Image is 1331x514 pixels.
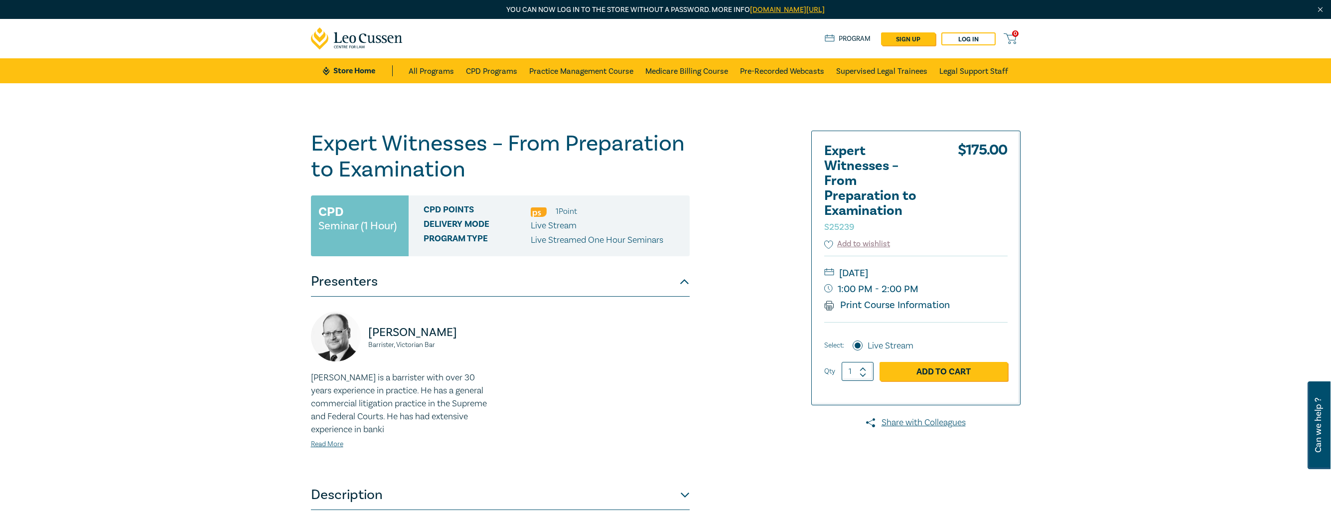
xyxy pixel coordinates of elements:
[318,221,397,231] small: Seminar (1 Hour)
[645,58,728,83] a: Medicare Billing Course
[424,219,531,232] span: Delivery Mode
[740,58,824,83] a: Pre-Recorded Webcasts
[531,220,577,231] span: Live Stream
[842,362,874,381] input: 1
[958,144,1008,238] div: $ 175.00
[868,340,913,352] label: Live Stream
[824,281,1008,297] small: 1:00 PM - 2:00 PM
[368,325,494,341] p: [PERSON_NAME]
[368,342,494,348] small: Barrister, Victorian Bar
[1012,30,1019,37] span: 0
[824,265,1008,281] small: [DATE]
[1314,387,1323,463] span: Can we help ?
[531,207,547,217] img: Professional Skills
[824,221,854,233] small: S25239
[939,58,1008,83] a: Legal Support Staff
[880,362,1008,381] a: Add to Cart
[311,440,343,449] a: Read More
[824,340,844,351] span: Select:
[941,32,996,45] a: Log in
[529,58,633,83] a: Practice Management Course
[424,234,531,247] span: Program type
[881,32,935,45] a: sign up
[318,203,343,221] h3: CPD
[824,299,950,312] a: Print Course Information
[824,366,835,377] label: Qty
[1316,5,1325,14] img: Close
[531,234,663,247] p: Live Streamed One Hour Seminars
[825,33,871,44] a: Program
[311,371,494,436] p: [PERSON_NAME] is a barrister with over 30 years experience in practice. He has a general commerci...
[824,238,890,250] button: Add to wishlist
[311,312,361,361] img: https://s3.ap-southeast-2.amazonaws.com/lc-presenter-images/Tomaso%20Di%20Lallo.jpg
[311,4,1021,15] p: You can now log in to the store without a password. More info
[466,58,517,83] a: CPD Programs
[836,58,927,83] a: Supervised Legal Trainees
[750,5,825,14] a: [DOMAIN_NAME][URL]
[311,267,690,297] button: Presenters
[323,65,392,76] a: Store Home
[824,144,934,233] h2: Expert Witnesses – From Preparation to Examination
[409,58,454,83] a: All Programs
[424,205,531,218] span: CPD Points
[311,480,690,510] button: Description
[311,131,690,182] h1: Expert Witnesses – From Preparation to Examination
[811,416,1021,429] a: Share with Colleagues
[556,205,577,218] li: 1 Point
